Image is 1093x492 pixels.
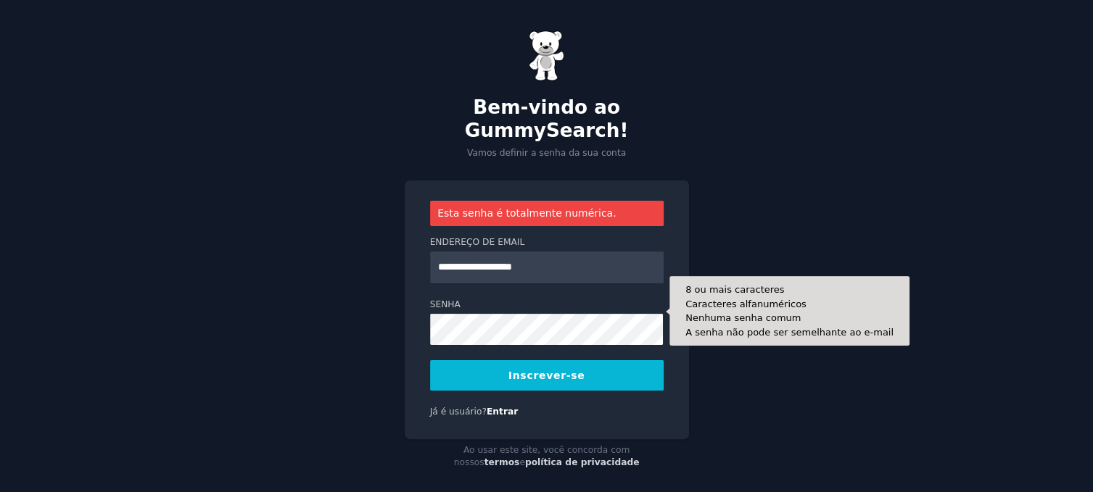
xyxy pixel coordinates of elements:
font: e [519,457,525,467]
font: Endereço de email [430,237,525,247]
font: Já é usuário? [430,406,487,417]
a: política de privacidade [525,457,640,467]
a: termos [484,457,520,467]
img: Ursinho de goma [529,30,565,81]
font: Inscrever-se [508,370,585,381]
font: Vamos definir a senha da sua conta [467,148,626,158]
font: Esta senha é totalmente numérica. [437,207,616,219]
button: Inscrever-se [430,360,664,391]
font: Ao usar este site, você concorda com nossos [454,445,630,468]
font: Senha [430,299,461,309]
a: Entrar [487,406,518,417]
font: Bem-vindo ao GummySearch! [465,96,629,141]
